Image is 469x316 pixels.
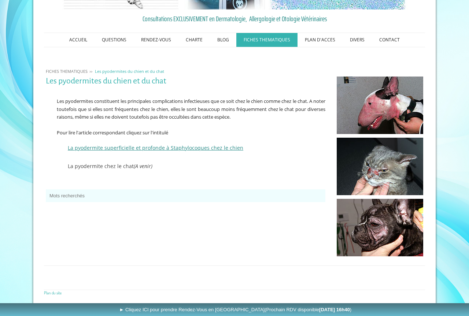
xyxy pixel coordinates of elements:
[44,290,62,295] a: Plan du site
[46,189,325,202] button: Mots recherchés
[134,163,152,170] em: (A venir)
[68,144,243,151] a: La pyodermite superficielle et profonde à Staphylocoques chez le chien
[44,68,89,74] a: FICHES THEMATIQUES
[68,163,152,170] span: La pyodermite chez le chat
[57,129,168,136] span: Pour lire l'article correspondant cliquez sur l'intitulé
[210,33,236,47] a: BLOG
[93,68,166,74] a: Les pyodermites du chien et du chat
[134,33,178,47] a: RENDEZ-VOUS
[319,307,350,312] b: [DATE] 16h40
[298,33,343,47] a: PLAN D'ACCES
[265,307,351,312] span: (Prochain RDV disponible )
[95,33,134,47] a: QUESTIONS
[178,33,210,47] a: CHARTE
[46,13,423,24] a: Consultations EXCLUSIVEMENT en Dermatologie, Allergologie et Otologie Vétérinaires
[119,307,351,312] span: ► Cliquez ICI pour prendre Rendez-Vous en [GEOGRAPHIC_DATA]
[46,77,325,86] h1: Les pyodermites du chien et du chat
[236,33,298,47] a: FICHES THEMATIQUES
[343,33,372,47] a: DIVERS
[372,33,407,47] a: CONTACT
[62,33,95,47] a: ACCUEIL
[95,68,164,74] span: Les pyodermites du chien et du chat
[46,68,88,74] span: FICHES THEMATIQUES
[57,98,325,120] span: Les pyodermites constituent les principales complications infectieuses que ce soit chez le chien ...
